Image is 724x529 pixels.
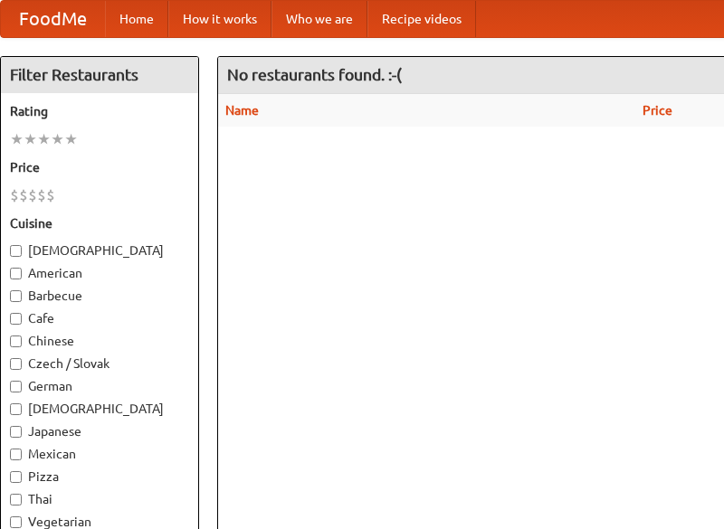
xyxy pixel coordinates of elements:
input: [DEMOGRAPHIC_DATA] [10,245,22,257]
a: Price [643,103,672,118]
label: Thai [10,490,189,508]
li: ★ [10,129,24,149]
label: Mexican [10,445,189,463]
label: German [10,377,189,395]
input: Japanese [10,426,22,438]
label: Pizza [10,468,189,486]
li: $ [28,185,37,205]
li: $ [10,185,19,205]
input: German [10,381,22,392]
h5: Cuisine [10,214,189,232]
li: $ [37,185,46,205]
label: Chinese [10,332,189,350]
label: American [10,264,189,282]
input: Mexican [10,449,22,460]
input: Cafe [10,313,22,325]
input: Vegetarian [10,516,22,528]
input: Pizza [10,471,22,483]
input: Chinese [10,335,22,347]
li: $ [46,185,55,205]
label: Barbecue [10,287,189,305]
li: ★ [37,129,51,149]
h5: Rating [10,102,189,120]
h4: Filter Restaurants [1,57,198,93]
input: Barbecue [10,290,22,302]
a: Recipe videos [367,1,476,37]
label: Cafe [10,309,189,327]
a: How it works [168,1,271,37]
a: Home [105,1,168,37]
li: ★ [24,129,37,149]
input: [DEMOGRAPHIC_DATA] [10,403,22,415]
a: Who we are [271,1,367,37]
h5: Price [10,158,189,176]
label: Japanese [10,422,189,440]
label: [DEMOGRAPHIC_DATA] [10,241,189,260]
label: Czech / Slovak [10,354,189,373]
li: $ [19,185,28,205]
label: [DEMOGRAPHIC_DATA] [10,400,189,418]
input: Czech / Slovak [10,358,22,370]
li: ★ [64,129,78,149]
ng-pluralize: No restaurants found. :-( [227,66,402,83]
a: FoodMe [1,1,105,37]
li: ★ [51,129,64,149]
input: Thai [10,494,22,505]
input: American [10,268,22,279]
a: Name [225,103,259,118]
